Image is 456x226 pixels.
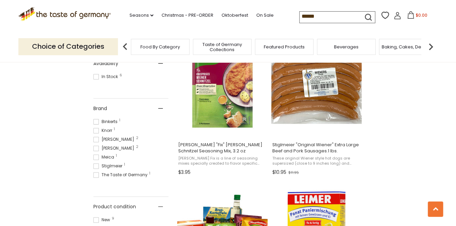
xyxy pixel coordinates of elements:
[178,156,267,166] span: [PERSON_NAME] Fix is a line of seasoning mixes specially created to flavor specific dishes repres...
[272,156,361,166] span: These original Wiener style hot dogs are supersized (close to 9 inches long) and produced like au...
[93,145,136,151] span: [PERSON_NAME]
[222,12,248,19] a: Oktoberfest
[119,119,120,122] span: 1
[93,217,112,223] span: New
[177,41,268,131] img: Knorr "Fix" Wiener Schnitzel Seasoning Mix, 3.2 oz
[178,169,191,176] span: $3.95
[382,44,435,49] a: Baking, Cakes, Desserts
[93,163,124,169] span: Stiglmeier
[93,172,150,178] span: The Taste of Germany
[93,136,136,142] span: [PERSON_NAME]
[178,142,267,154] span: [PERSON_NAME] "Fix" [PERSON_NAME] Schnitzel Seasoning Mix, 3.2 oz
[124,163,125,166] span: 1
[177,34,268,178] a: Knorr "Fix" Wiener Schnitzel Seasoning Mix, 3.2 oz
[93,203,136,210] span: Product condition
[272,142,361,154] span: Stiglmeier "Original Wiener" Extra Large Beef and Pork Sausages.1 lbs.
[402,11,431,21] button: $0.00
[149,172,150,175] span: 1
[416,12,427,18] span: $0.00
[130,12,153,19] a: Seasons
[334,44,359,49] a: Beverages
[120,74,122,77] span: 6
[271,34,362,178] a: Stiglmeier "Original Wiener" Extra Large Beef and Pork Sausages.1 lbs.
[116,154,117,157] span: 1
[136,145,138,149] span: 2
[114,127,115,131] span: 1
[195,42,249,52] a: Taste of Germany Collections
[272,169,286,176] span: $10.95
[162,12,213,19] a: Christmas - PRE-ORDER
[256,12,274,19] a: On Sale
[93,105,107,112] span: Brand
[18,38,118,55] p: Choice of Categories
[288,170,299,176] span: $11.95
[118,40,132,54] img: previous arrow
[140,44,180,49] a: Food By Category
[424,40,438,54] img: next arrow
[264,44,305,49] a: Featured Products
[93,74,120,80] span: In Stock
[112,217,114,220] span: 9
[93,127,114,134] span: Knorr
[93,119,120,125] span: Binkerts
[136,136,138,140] span: 2
[93,154,116,160] span: Meica
[93,60,118,67] span: Availability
